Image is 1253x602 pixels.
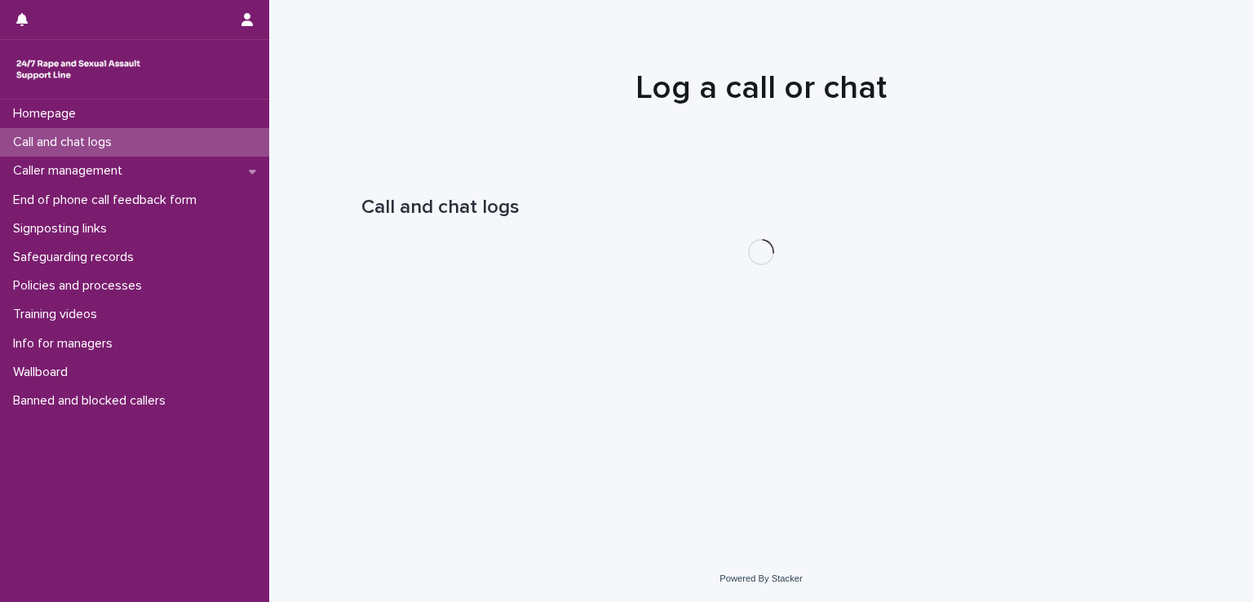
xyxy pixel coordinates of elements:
h1: Log a call or chat [361,69,1161,108]
p: Wallboard [7,365,81,380]
p: Caller management [7,163,135,179]
p: Policies and processes [7,278,155,294]
p: Call and chat logs [7,135,125,150]
p: Training videos [7,307,110,322]
h1: Call and chat logs [361,196,1161,219]
p: Info for managers [7,336,126,352]
a: Powered By Stacker [719,573,802,583]
p: Homepage [7,106,89,122]
p: Safeguarding records [7,250,147,265]
img: rhQMoQhaT3yELyF149Cw [13,53,144,86]
p: Banned and blocked callers [7,393,179,409]
p: Signposting links [7,221,120,237]
p: End of phone call feedback form [7,193,210,208]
